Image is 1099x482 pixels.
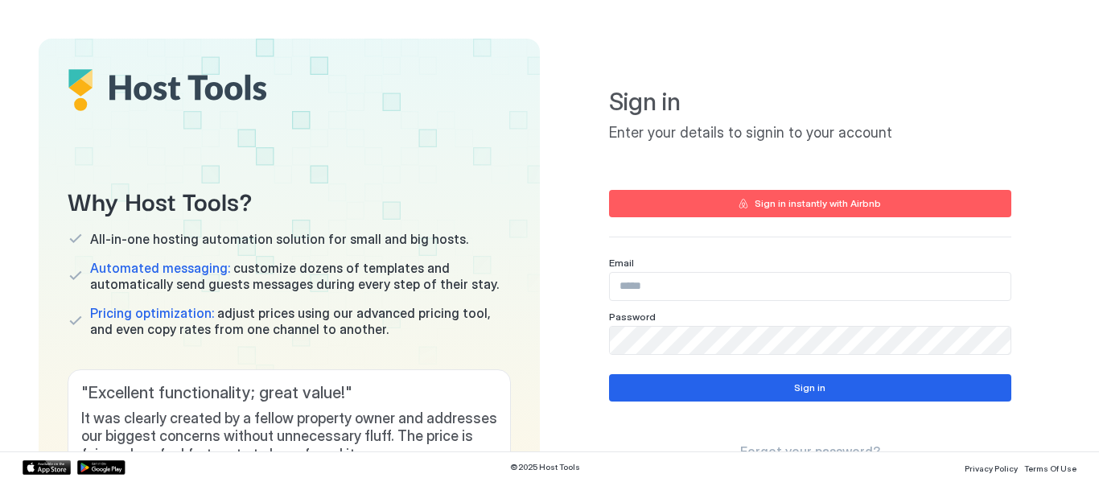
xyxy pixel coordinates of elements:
[965,463,1018,473] span: Privacy Policy
[1024,463,1076,473] span: Terms Of Use
[755,196,881,211] div: Sign in instantly with Airbnb
[23,460,71,475] a: App Store
[90,231,468,247] span: All-in-one hosting automation solution for small and big hosts.
[510,462,580,472] span: © 2025 Host Tools
[609,374,1011,402] button: Sign in
[965,459,1018,476] a: Privacy Policy
[81,383,497,403] span: " Excellent functionality; great value! "
[77,460,126,475] a: Google Play Store
[609,311,656,323] span: Password
[610,327,1011,354] input: Input Field
[90,305,511,337] span: adjust prices using our advanced pricing tool, and even copy rates from one channel to another.
[609,124,1011,142] span: Enter your details to signin to your account
[609,190,1011,217] button: Sign in instantly with Airbnb
[1024,459,1076,476] a: Terms Of Use
[740,443,880,460] a: Forgot your password?
[794,381,825,395] div: Sign in
[609,257,634,269] span: Email
[610,273,1011,300] input: Input Field
[68,182,511,218] span: Why Host Tools?
[90,260,511,292] span: customize dozens of templates and automatically send guests messages during every step of their s...
[90,305,214,321] span: Pricing optimization:
[90,260,230,276] span: Automated messaging:
[609,87,1011,117] span: Sign in
[81,410,497,464] span: It was clearly created by a fellow property owner and addresses our biggest concerns without unne...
